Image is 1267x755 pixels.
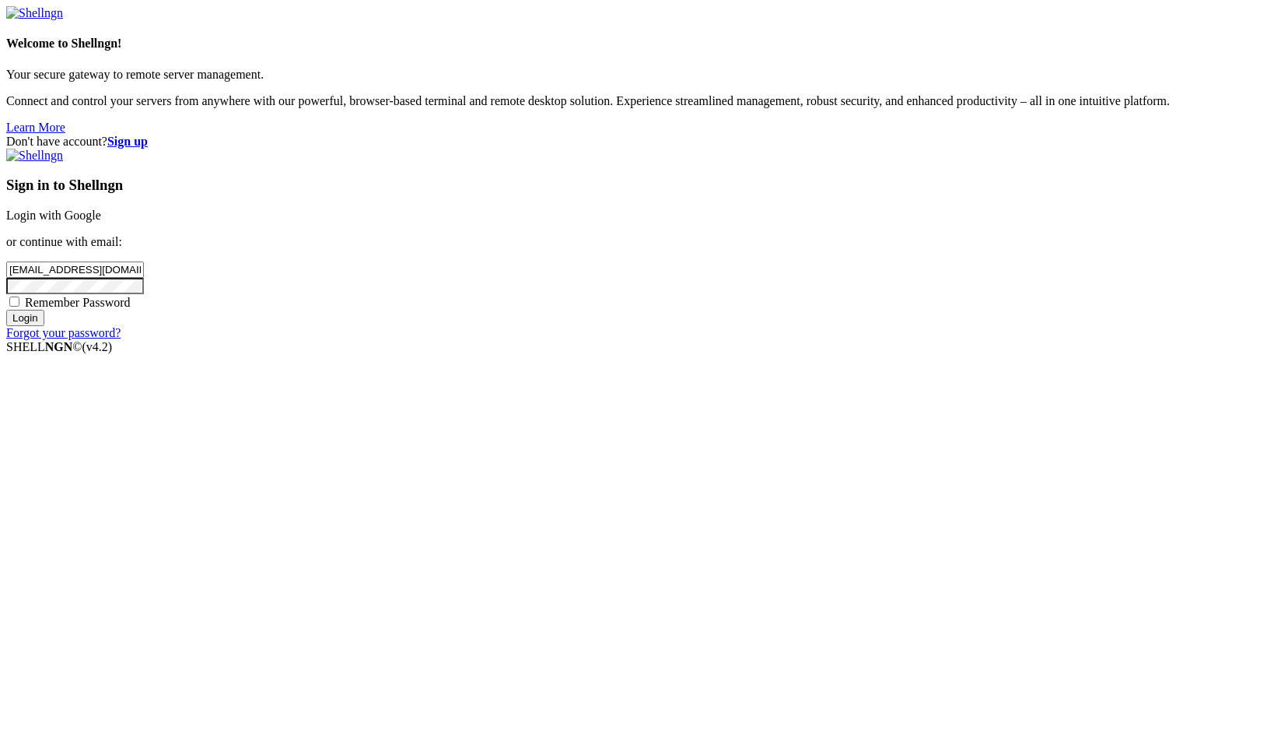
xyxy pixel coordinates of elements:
img: Shellngn [6,149,63,163]
a: Login with Google [6,209,101,222]
h4: Welcome to Shellngn! [6,37,1261,51]
span: 4.2.0 [82,340,113,353]
input: Remember Password [9,297,19,307]
a: Learn More [6,121,65,134]
a: Sign up [107,135,148,148]
p: or continue with email: [6,235,1261,249]
h3: Sign in to Shellngn [6,177,1261,194]
input: Email address [6,262,144,278]
div: Don't have account? [6,135,1261,149]
input: Login [6,310,44,326]
img: Shellngn [6,6,63,20]
span: SHELL © [6,340,112,353]
a: Forgot your password? [6,326,121,339]
span: Remember Password [25,296,131,309]
b: NGN [45,340,73,353]
p: Connect and control your servers from anywhere with our powerful, browser-based terminal and remo... [6,94,1261,108]
p: Your secure gateway to remote server management. [6,68,1261,82]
